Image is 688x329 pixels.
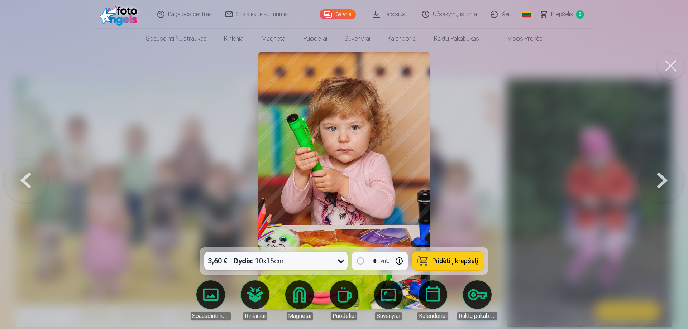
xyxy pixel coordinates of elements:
div: Suvenyrai [375,312,402,320]
div: 3,60 € [204,252,231,270]
span: Pridėti į krepšelį [432,258,478,264]
span: 0 [576,10,584,19]
div: vnt. [381,257,389,265]
a: Suvenyrai [368,280,408,320]
img: /fa5 [100,3,141,26]
a: Magnetai [253,29,295,49]
span: Krepšelis [551,10,573,19]
a: Rinkiniai [235,280,275,320]
a: Magnetai [279,280,320,320]
a: Spausdinti nuotraukas [137,29,215,49]
a: Visos prekės [488,29,551,49]
div: Magnetai [287,312,313,320]
a: Puodeliai [324,280,364,320]
a: Raktų pakabukas [425,29,488,49]
a: Galerija [320,9,356,19]
button: Pridėti į krepšelį [412,252,484,270]
div: 10x15cm [234,252,284,270]
a: Kalendoriai [379,29,425,49]
div: Rinkiniai [243,312,267,320]
a: Kalendoriai [413,280,453,320]
a: Suvenyrai [336,29,379,49]
div: Raktų pakabukas [457,312,497,320]
a: Raktų pakabukas [457,280,497,320]
a: Spausdinti nuotraukas [191,280,231,320]
a: Puodeliai [295,29,336,49]
div: Puodeliai [331,312,357,320]
a: Rinkiniai [215,29,253,49]
div: Spausdinti nuotraukas [191,312,231,320]
div: Kalendoriai [417,312,448,320]
strong: Dydis : [234,256,254,266]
